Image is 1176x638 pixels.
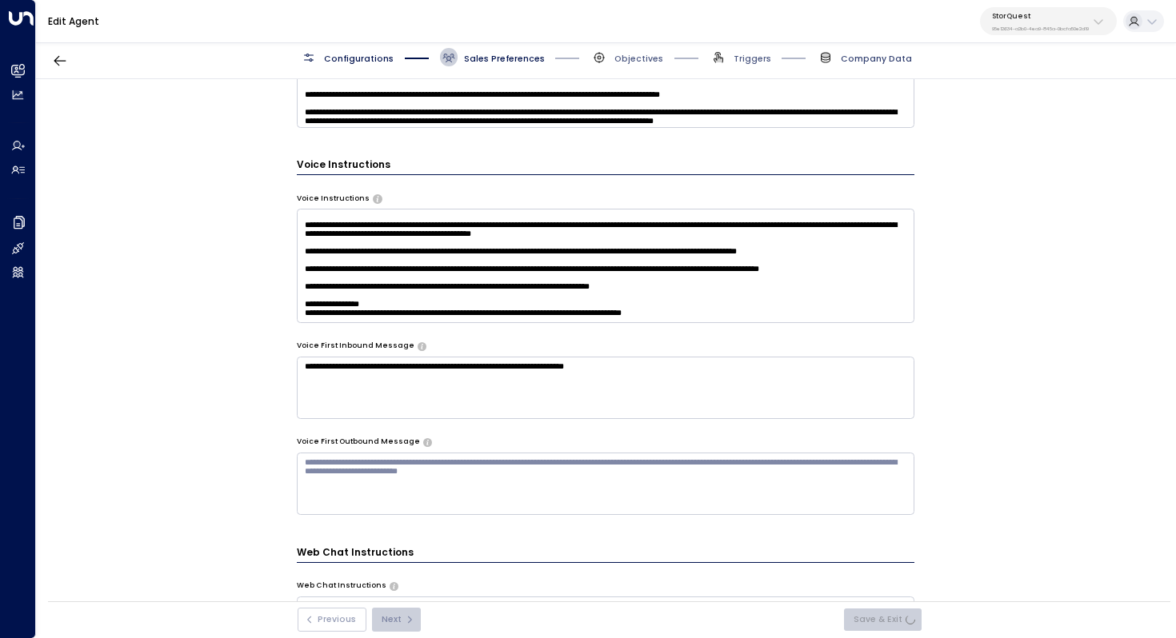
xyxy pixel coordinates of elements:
span: Company Data [841,53,912,65]
span: Sales Preferences [464,53,545,65]
span: Configurations [324,53,394,65]
a: Edit Agent [48,14,99,28]
button: The opening message when making outbound calls. Use placeholders: [Lead Name], [Copilot Name], [C... [423,438,432,446]
label: Voice First Outbound Message [297,437,420,448]
label: Voice First Inbound Message [297,341,414,352]
span: Objectives [614,53,663,65]
label: Web Chat Instructions [297,580,386,592]
button: The opening message when answering incoming calls. Use placeholders: [Lead Name], [Copilot Name],... [418,342,426,350]
button: Provide specific instructions for web chat conversations, such as tone, response style, informati... [390,582,398,590]
button: Provide specific instructions for phone conversations, such as tone, pacing, information to empha... [373,194,382,202]
p: StorQuest [992,11,1089,21]
h3: Voice Instructions [297,158,915,175]
label: Voice Instructions [297,193,370,205]
p: 95e12634-a2b0-4ea9-845a-0bcfa50e2d19 [992,26,1089,32]
span: Triggers [734,53,771,65]
h3: Web Chat Instructions [297,545,915,563]
button: StorQuest95e12634-a2b0-4ea9-845a-0bcfa50e2d19 [980,7,1117,35]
